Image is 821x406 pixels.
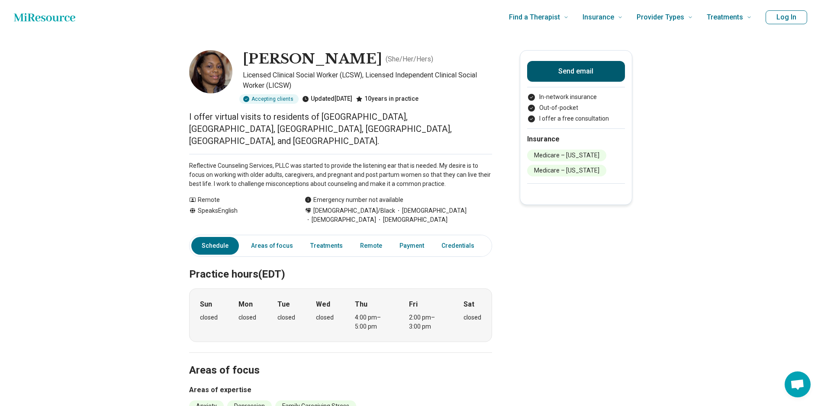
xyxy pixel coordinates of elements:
span: Provider Types [637,11,684,23]
div: closed [464,313,481,322]
div: closed [277,313,295,322]
strong: Thu [355,299,367,310]
strong: Sat [464,299,474,310]
li: Out-of-pocket [527,103,625,112]
div: Accepting clients [239,94,299,104]
p: ( She/Her/Hers ) [386,54,433,64]
li: I offer a free consultation [527,114,625,123]
div: Remote [189,195,287,205]
p: Licensed Clinical Social Worker (LCSW), Licensed Independent Clinical Social Worker (LICSW) [243,70,492,91]
h1: [PERSON_NAME] [243,50,382,68]
h2: Insurance [527,134,625,144]
li: Medicare – [US_STATE] [527,165,606,176]
h2: Areas of focus [189,342,492,378]
a: Payment [394,237,429,255]
p: I offer virtual visits to residents of [GEOGRAPHIC_DATA], [GEOGRAPHIC_DATA], [GEOGRAPHIC_DATA], [... [189,111,492,147]
strong: Wed [316,299,330,310]
div: 10 years in practice [356,94,419,104]
ul: Payment options [527,93,625,123]
span: [DEMOGRAPHIC_DATA]/Black [313,206,395,215]
div: 2:00 pm – 3:00 pm [409,313,442,331]
li: In-network insurance [527,93,625,102]
span: [DEMOGRAPHIC_DATA] [376,215,448,224]
span: Treatments [707,11,743,23]
span: [DEMOGRAPHIC_DATA] [305,215,376,224]
span: [DEMOGRAPHIC_DATA] [395,206,467,215]
a: Treatments [305,237,348,255]
a: Schedule [191,237,239,255]
div: Emergency number not available [305,195,403,205]
strong: Mon [238,299,253,310]
a: Credentials [436,237,480,255]
div: When does the program meet? [189,288,492,342]
a: Other [486,237,518,255]
button: Log In [766,10,807,24]
strong: Sun [200,299,212,310]
a: Remote [355,237,387,255]
strong: Tue [277,299,290,310]
div: Updated [DATE] [302,94,352,104]
p: Reflective Counseling Services, PLLC was started to provide the listening ear that is needed. My ... [189,161,492,189]
strong: Fri [409,299,418,310]
button: Send email [527,61,625,82]
div: closed [316,313,334,322]
h2: Practice hours (EDT) [189,246,492,282]
a: Areas of focus [246,237,298,255]
span: Find a Therapist [509,11,560,23]
img: Shanta Johnson, Licensed Clinical Social Worker (LCSW) [189,50,232,93]
span: Insurance [583,11,614,23]
h3: Areas of expertise [189,385,492,395]
div: Open chat [785,371,811,397]
div: Speaks English [189,206,287,224]
div: 4:00 pm – 5:00 pm [355,313,388,331]
div: closed [238,313,256,322]
a: Home page [14,9,75,26]
li: Medicare – [US_STATE] [527,150,606,161]
div: closed [200,313,218,322]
